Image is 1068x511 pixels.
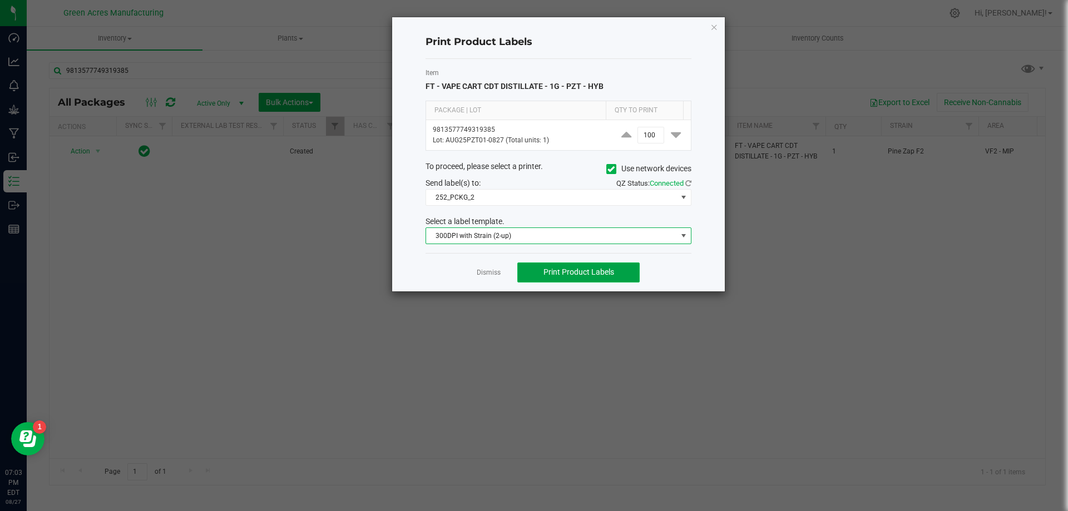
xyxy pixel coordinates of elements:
span: 252_PCKG_2 [426,190,677,205]
p: Lot: AUG25PZT01-0827 (Total units: 1) [433,135,605,146]
div: To proceed, please select a printer. [417,161,700,177]
iframe: Resource center unread badge [33,420,46,434]
a: Dismiss [477,268,501,277]
th: Package | Lot [426,101,606,120]
p: 9813577749319385 [433,125,605,135]
span: QZ Status: [616,179,691,187]
th: Qty to Print [606,101,683,120]
span: 300DPI with Strain (2-up) [426,228,677,244]
h4: Print Product Labels [426,35,691,49]
span: FT - VAPE CART CDT DISTILLATE - 1G - PZT - HYB [426,82,604,91]
span: Connected [650,179,684,187]
span: Print Product Labels [543,267,614,276]
div: Select a label template. [417,216,700,227]
span: Send label(s) to: [426,178,481,187]
label: Use network devices [606,163,691,175]
button: Print Product Labels [517,262,640,282]
iframe: Resource center [11,422,44,455]
label: Item [426,68,691,78]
